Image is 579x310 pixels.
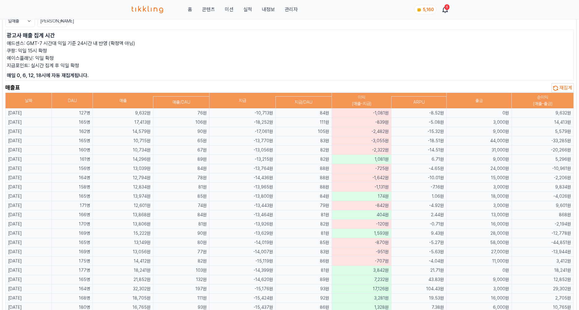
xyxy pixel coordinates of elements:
[209,192,275,201] td: -13,800원
[423,7,434,12] span: 5,160
[153,238,209,247] td: 80원
[512,136,574,146] td: -33,285원
[332,118,391,127] td: -839원
[6,275,52,284] td: [DATE]
[52,257,93,266] td: 175명
[443,6,448,13] a: 6
[391,210,447,220] td: 2.44원
[447,201,512,210] td: 3,000원
[153,183,209,192] td: 81원
[512,201,574,210] td: 9,601원
[391,229,447,238] td: 9.43원
[512,210,574,220] td: 868원
[512,294,574,303] td: 2,705원
[153,155,209,164] td: 89원
[262,6,275,13] a: 내정보
[52,136,93,146] td: 165명
[276,294,332,303] td: 92원
[276,109,332,118] td: 84원
[512,229,574,238] td: -12,778원
[209,127,275,136] td: -17,061원
[209,93,275,109] th: 지급
[5,15,35,27] button: 일매출
[276,247,332,257] td: 83원
[209,284,275,294] td: -15,176원
[391,294,447,303] td: 19.53원
[6,109,52,118] td: [DATE]
[153,146,209,155] td: 67원
[512,109,574,118] td: 9,632원
[209,247,275,257] td: -14,007원
[93,238,153,247] td: 13,149원
[6,257,52,266] td: [DATE]
[209,238,275,247] td: -14,019원
[276,118,332,127] td: 111원
[209,155,275,164] td: -13,215원
[93,109,153,118] td: 9,632원
[6,183,52,192] td: [DATE]
[209,136,275,146] td: -13,770원
[93,257,153,266] td: 14,412원
[332,229,391,238] td: 1,593원
[512,146,574,155] td: -20,266원
[93,192,153,201] td: 13,974원
[276,220,332,229] td: 82원
[209,164,275,173] td: -13,764원
[7,62,572,69] p: 지급포인트: 실시간 집계 후 익일 확정
[447,257,512,266] td: 11,000원
[52,220,93,229] td: 170명
[6,155,52,164] td: [DATE]
[209,275,275,284] td: -14,620원
[52,93,93,109] th: DAU
[93,201,153,210] td: 12,601원
[6,201,52,210] td: [DATE]
[153,201,209,210] td: 74원
[6,247,52,257] td: [DATE]
[276,284,332,294] td: 93원
[445,4,449,10] div: 6
[447,155,512,164] td: 9,000원
[93,229,153,238] td: 15,222원
[276,173,332,183] td: 88원
[225,6,234,13] button: 미션
[153,247,209,257] td: 77원
[276,96,332,108] th: 지급/DAU
[332,155,391,164] td: 1,081원
[391,173,447,183] td: -10.01원
[285,6,298,13] a: 관리자
[447,275,512,284] td: 9,000원
[332,173,391,183] td: -1,642원
[209,220,275,229] td: -13,926원
[93,275,153,284] td: 21,852원
[391,146,447,155] td: -14.51원
[391,96,447,108] th: ARPU
[153,118,209,127] td: 106원
[209,266,275,275] td: -14,399원
[93,173,153,183] td: 12,794원
[512,93,574,109] th: 순이익 (매출-출금)
[512,247,574,257] td: -13,944원
[447,220,512,229] td: 16,000원
[6,284,52,294] td: [DATE]
[153,229,209,238] td: 90원
[209,183,275,192] td: -13,965원
[209,146,275,155] td: -13,056원
[276,127,332,136] td: 105원
[512,173,574,183] td: -2,206원
[153,109,209,118] td: 76원
[391,238,447,247] td: -5.27원
[276,238,332,247] td: 85원
[93,210,153,220] td: 13,868원
[7,72,572,79] p: 매일 0, 6, 12, 18시에 자동 재집계됩니다.
[52,275,93,284] td: 165명
[332,238,391,247] td: -870원
[276,164,332,173] td: 88원
[153,127,209,136] td: 90원
[447,238,512,247] td: 58,000원
[332,284,391,294] td: 17,126원
[93,155,153,164] td: 14,296원
[332,266,391,275] td: 3,842원
[332,220,391,229] td: -120원
[6,294,52,303] td: [DATE]
[276,183,332,192] td: 88원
